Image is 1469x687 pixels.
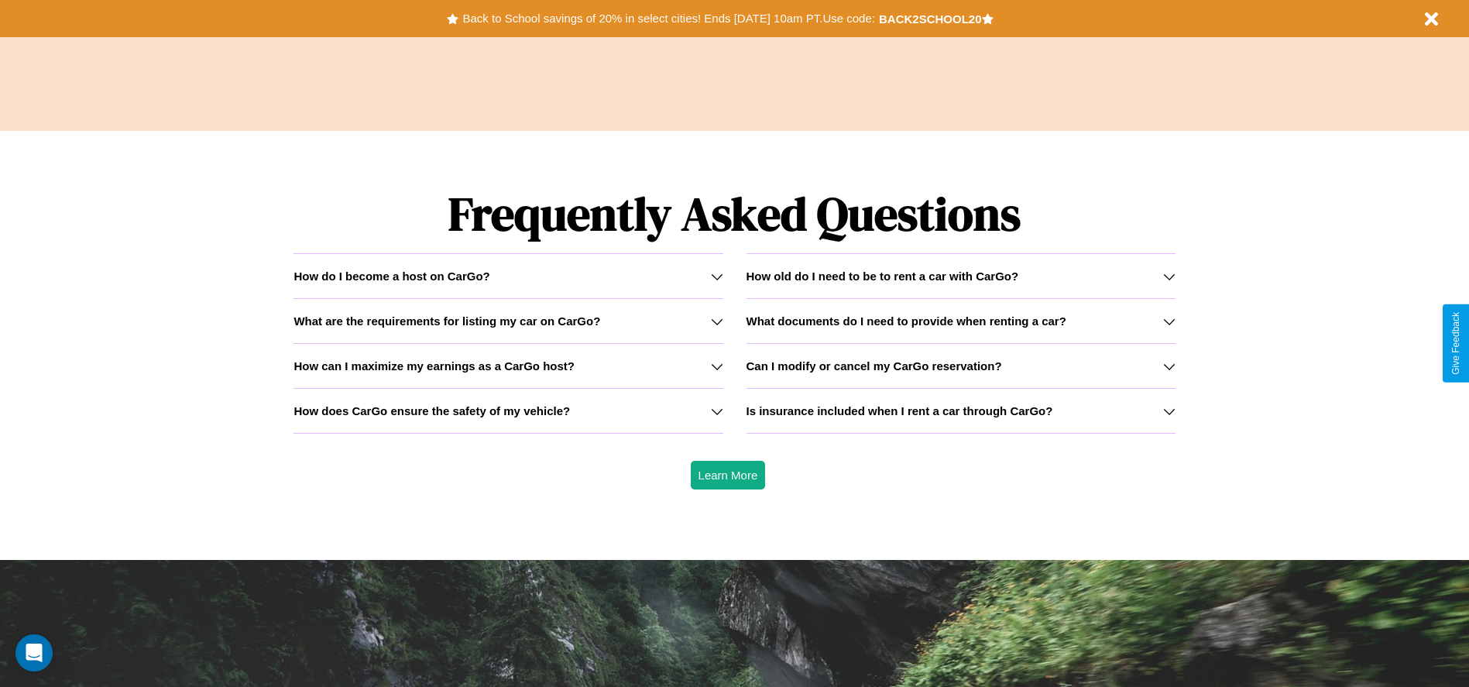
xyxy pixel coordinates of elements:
[691,461,766,489] button: Learn More
[879,12,982,26] b: BACK2SCHOOL20
[15,634,53,672] div: Open Intercom Messenger
[747,359,1002,373] h3: Can I modify or cancel my CarGo reservation?
[293,314,600,328] h3: What are the requirements for listing my car on CarGo?
[293,174,1175,253] h1: Frequently Asked Questions
[458,8,878,29] button: Back to School savings of 20% in select cities! Ends [DATE] 10am PT.Use code:
[293,270,489,283] h3: How do I become a host on CarGo?
[293,404,570,417] h3: How does CarGo ensure the safety of my vehicle?
[747,404,1053,417] h3: Is insurance included when I rent a car through CarGo?
[747,314,1066,328] h3: What documents do I need to provide when renting a car?
[293,359,575,373] h3: How can I maximize my earnings as a CarGo host?
[747,270,1019,283] h3: How old do I need to be to rent a car with CarGo?
[1450,312,1461,375] div: Give Feedback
